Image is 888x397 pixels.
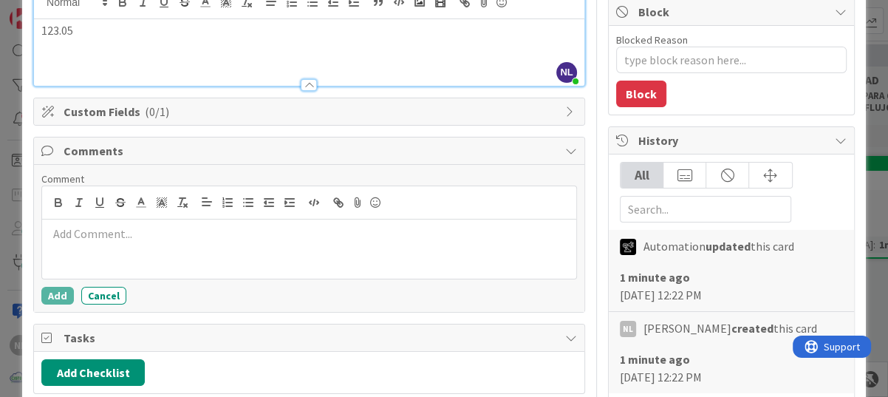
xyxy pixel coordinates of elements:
span: Block [638,3,827,21]
span: Tasks [64,329,558,347]
label: Blocked Reason [616,33,688,47]
div: [DATE] 12:22 PM [620,350,843,386]
span: Comment [41,172,84,186]
b: updated [706,239,751,254]
span: Comments [64,142,558,160]
span: NL [556,62,577,83]
div: NL [620,321,636,337]
span: Custom Fields [64,103,558,121]
span: ( 0/1 ) [145,104,169,119]
span: [PERSON_NAME] this card [643,319,817,337]
button: Block [616,81,666,107]
button: Add Checklist [41,359,145,386]
span: History [638,132,827,149]
div: All [621,163,663,188]
button: Cancel [81,287,126,305]
b: created [731,321,773,336]
span: Automation this card [643,237,794,255]
input: Search... [620,196,791,223]
button: Add [41,287,74,305]
b: 1 minute ago [620,352,690,367]
span: Support [31,2,67,20]
b: 1 minute ago [620,270,690,285]
div: [DATE] 12:22 PM [620,268,843,304]
p: 123.05 [41,22,577,39]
